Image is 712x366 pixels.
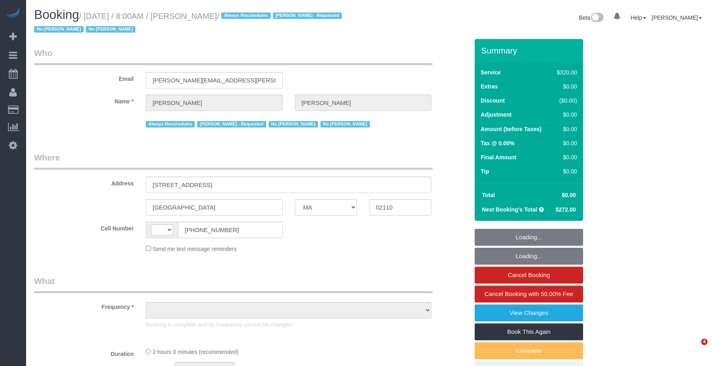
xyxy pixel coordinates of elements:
img: New interface [590,13,604,23]
label: Duration [28,347,140,358]
span: Send me text message reminders [153,246,237,252]
span: 2 hours 0 minutes (recommended) [153,349,239,355]
span: Booking [34,8,79,22]
label: Extras [481,82,498,90]
label: Frequency * [28,300,140,311]
span: [PERSON_NAME] - Requested [197,121,266,127]
div: $0.00 [554,167,577,175]
small: / [DATE] / 8:00AM / [PERSON_NAME] [34,12,344,34]
span: No [PERSON_NAME] [320,121,370,127]
label: Email [28,72,140,83]
label: Adjustment [481,111,512,119]
a: Cancel Booking [475,267,583,284]
a: View Changes [475,304,583,321]
a: Beta [579,14,604,21]
div: $0.00 [554,153,577,161]
div: $0.00 [554,111,577,119]
span: No [PERSON_NAME] [86,26,135,33]
span: Always Reschedules [146,121,195,127]
p: Booking is complete and its Frequency cannot be changed [146,321,431,329]
img: Automaid Logo [5,8,21,19]
div: $0.00 [554,139,577,147]
span: [PERSON_NAME] - Requested [273,12,342,19]
span: $272.00 [555,206,576,213]
input: Last Name [295,95,432,111]
input: City [146,199,283,216]
span: No [PERSON_NAME] [34,26,84,33]
div: ($0.00) [554,97,577,105]
a: Cancel Booking with 50.00% Fee [475,286,583,302]
legend: What [34,275,433,293]
input: First Name [146,95,283,111]
h3: Summary [481,46,579,55]
span: $0.00 [562,192,576,198]
strong: Next Booking's Total [482,206,537,213]
input: Zip Code [369,199,431,216]
label: Address [28,177,140,187]
label: Tip [481,167,489,175]
span: Always Reschedules [221,12,270,19]
label: Amount (before Taxes) [481,125,541,133]
label: Name * [28,95,140,105]
iframe: Intercom live chat [685,339,704,358]
span: 4 [701,339,708,345]
label: Service [481,68,501,76]
label: Discount [481,97,505,105]
label: Tax @ 0.00% [481,139,514,147]
div: $0.00 [554,82,577,90]
div: $320.00 [554,68,577,76]
input: Cell Number [178,222,283,238]
a: Book This Again [475,323,583,340]
div: $0.00 [554,125,577,133]
label: Final Amount [481,153,516,161]
legend: Who [34,47,433,65]
a: [PERSON_NAME] [652,14,702,21]
legend: Where [34,152,433,170]
label: Cell Number [28,222,140,232]
span: Cancel Booking with 50.00% Fee [485,290,573,297]
strong: Total [482,192,495,198]
a: Help [630,14,646,21]
span: No [PERSON_NAME] [269,121,318,127]
input: Email [146,72,283,88]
